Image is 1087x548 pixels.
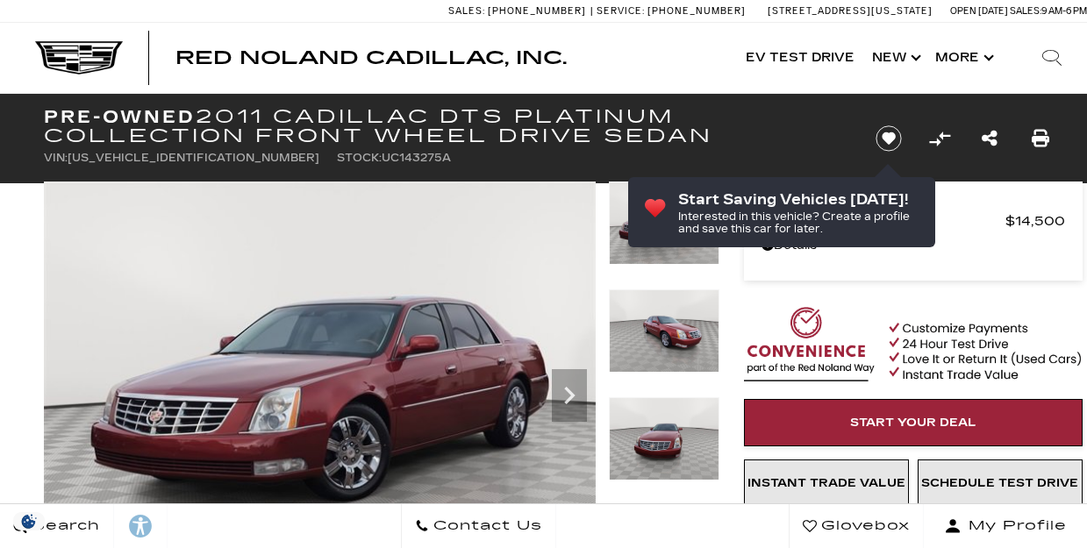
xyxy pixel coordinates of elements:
[488,5,586,17] span: [PHONE_NUMBER]
[869,125,908,153] button: Save vehicle
[863,23,926,93] a: New
[35,41,123,75] img: Cadillac Dark Logo with Cadillac White Text
[609,397,719,480] img: Used 2011 Crystal Red Tintcoat Exterior Color Cadillac Platinum Collection image 3
[924,504,1087,548] button: Open user profile menu
[982,126,998,151] a: Share this Pre-Owned 2011 Cadillac DTS Platinum Collection Front Wheel Drive Sedan
[175,47,567,68] span: Red Noland Cadillac, Inc.
[175,49,567,67] a: Red Noland Cadillac, Inc.
[44,106,196,127] strong: Pre-Owned
[850,416,976,430] span: Start Your Deal
[768,5,933,17] a: [STREET_ADDRESS][US_STATE]
[926,23,999,93] button: More
[609,289,719,373] img: Used 2011 Crystal Red Tintcoat Exterior Color Cadillac Platinum Collection image 2
[448,6,590,16] a: Sales: [PHONE_NUMBER]
[747,476,905,490] span: Instant Trade Value
[926,125,953,152] button: Compare vehicle
[429,514,542,538] span: Contact Us
[1041,5,1087,17] span: 9 AM-6 PM
[817,514,910,538] span: Glovebox
[744,459,909,507] a: Instant Trade Value
[921,476,1078,490] span: Schedule Test Drive
[737,23,863,93] a: EV Test Drive
[647,5,746,17] span: [PHONE_NUMBER]
[744,399,1083,446] a: Start Your Deal
[9,512,49,530] section: Click to Open Cookie Consent Modal
[950,5,1008,17] span: Open [DATE]
[1010,5,1041,17] span: Sales:
[9,512,49,530] img: Opt-Out Icon
[552,369,587,422] div: Next
[762,209,1065,233] a: Red [PERSON_NAME] $14,500
[597,5,645,17] span: Service:
[762,233,1065,258] a: Details
[337,152,382,164] span: Stock:
[1005,209,1065,233] span: $14,500
[401,504,556,548] a: Contact Us
[68,152,319,164] span: [US_VEHICLE_IDENTIFICATION_NUMBER]
[789,504,924,548] a: Glovebox
[44,107,847,146] h1: 2011 Cadillac DTS Platinum Collection Front Wheel Drive Sedan
[609,181,719,265] img: Used 2011 Crystal Red Tintcoat Exterior Color Cadillac Platinum Collection image 1
[448,5,485,17] span: Sales:
[382,152,451,164] span: UC143275A
[918,459,1083,507] a: Schedule Test Drive
[27,514,100,538] span: Search
[44,152,68,164] span: VIN:
[1032,126,1049,151] a: Print this Pre-Owned 2011 Cadillac DTS Platinum Collection Front Wheel Drive Sedan
[590,6,750,16] a: Service: [PHONE_NUMBER]
[762,209,1005,233] span: Red [PERSON_NAME]
[962,514,1067,538] span: My Profile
